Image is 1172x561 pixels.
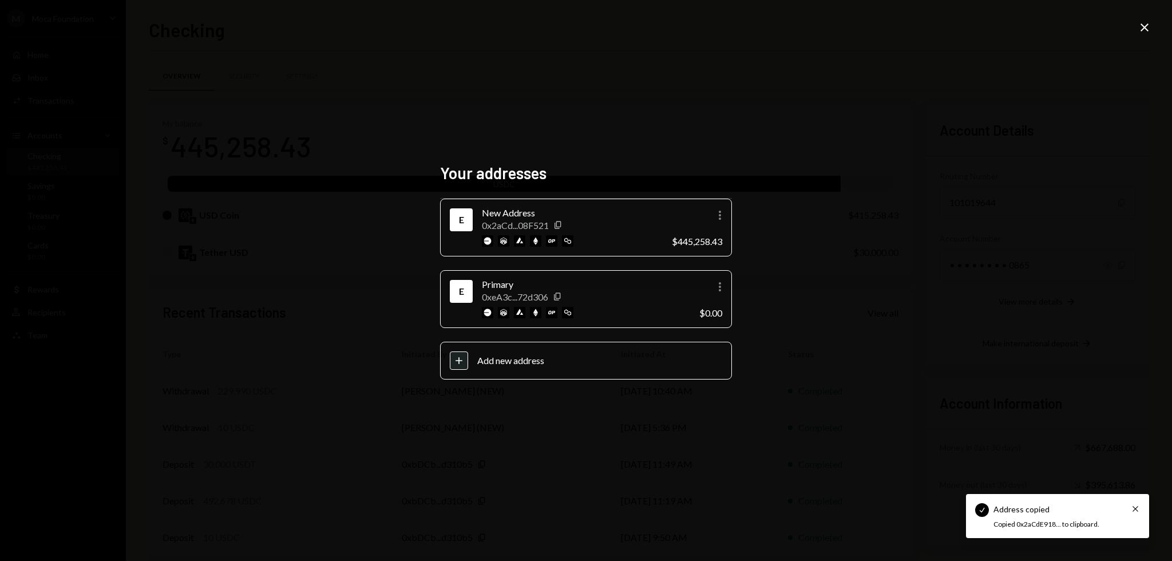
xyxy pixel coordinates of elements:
[546,235,557,247] img: optimism-mainnet
[482,278,690,291] div: Primary
[498,235,509,247] img: arbitrum-mainnet
[482,206,663,220] div: New Address
[482,220,549,231] div: 0x2aCd...08F521
[993,503,1050,515] div: Address copied
[482,291,548,302] div: 0xeA3c...72d306
[514,307,525,318] img: avalanche-mainnet
[440,342,732,380] button: Add new address
[482,235,493,247] img: base-mainnet
[672,236,722,247] div: $445,258.43
[498,307,509,318] img: arbitrum-mainnet
[514,235,525,247] img: avalanche-mainnet
[452,211,470,229] div: Ethereum
[477,355,722,366] div: Add new address
[699,307,722,318] div: $0.00
[482,307,493,318] img: base-mainnet
[562,307,573,318] img: polygon-mainnet
[993,520,1115,530] div: Copied 0x2aCdE918... to clipboard.
[546,307,557,318] img: optimism-mainnet
[452,282,470,301] div: Ethereum
[562,235,573,247] img: polygon-mainnet
[530,235,541,247] img: ethereum-mainnet
[530,307,541,318] img: ethereum-mainnet
[440,162,732,184] h2: Your addresses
